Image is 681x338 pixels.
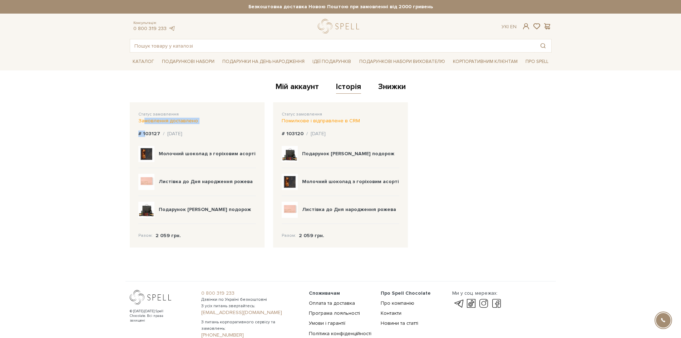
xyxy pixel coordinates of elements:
[309,310,360,316] a: Програма лояльності
[299,232,324,239] b: 2 059 грн.
[302,178,399,185] b: Молочний шоколад з горіховим асорті
[159,178,253,185] b: Листівка до Дня народження рожева
[535,39,551,52] button: Пошук товару у каталозі
[309,320,345,326] a: Умови і гарантії
[168,25,176,31] a: telegram
[302,151,394,157] b: Подарунок [PERSON_NAME] подорож
[219,56,307,67] a: Подарунки на День народження
[381,310,401,316] a: Контакти
[356,55,448,68] a: Подарункові набори вихователю
[309,300,355,306] a: Оплата та доставка
[381,320,418,326] a: Новини та статті
[378,82,406,94] a: Знижки
[130,56,157,67] a: Каталог
[138,131,160,137] b: # 103127
[282,118,399,124] div: Помилкове і відправлене в CRM
[276,82,319,94] a: Мій аккаунт
[282,174,298,190] img: Молочний шоколад з горіховим асорті
[201,309,300,316] a: [EMAIL_ADDRESS][DOMAIN_NAME]
[318,19,362,34] a: logo
[201,319,300,332] span: З питань корпоративного сервісу та замовлень:
[138,112,179,117] span: Статус замовлення
[201,303,300,309] span: З усіх питань звертайтесь:
[138,146,154,162] img: Молочний шоколад з горіховим асорті
[502,24,517,30] div: Ук
[490,299,503,308] a: facebook
[452,299,464,308] a: telegram
[133,21,176,25] span: Консультація:
[138,232,153,239] span: Разом:
[130,4,552,10] strong: Безкоштовна доставка Новою Поштою при замовленні від 2000 гривень
[381,290,431,296] span: Про Spell Chocolate
[156,232,181,239] b: 2 059 грн.
[310,56,354,67] a: Ідеї подарунків
[130,39,535,52] input: Пошук товару у каталозі
[163,131,182,137] div: / [DATE]
[381,300,414,306] a: Про компанію
[282,202,298,218] img: Листівка до Дня народження рожева
[130,309,178,323] div: © [DATE]-[DATE] Spell Chocolate. Всі права захищені
[478,299,490,308] a: instagram
[282,131,304,137] b: # 103120
[282,232,296,239] span: Разом:
[159,151,256,157] b: Молочний шоколад з горіховим асорті
[282,146,298,162] img: Подарунок Сирна подорож
[309,290,340,296] span: Споживачам
[508,24,509,30] span: |
[452,290,502,297] div: Ми у соц. мережах:
[201,290,300,297] a: 0 800 319 233
[201,297,300,303] span: Дзвінки по Україні безкоштовні
[138,202,154,218] img: Подарунок Сирна подорож
[465,299,477,308] a: tik-tok
[523,56,551,67] a: Про Spell
[159,56,217,67] a: Подарункові набори
[133,25,167,31] a: 0 800 319 233
[309,330,371,337] a: Політика конфіденційності
[510,24,517,30] a: En
[138,174,154,190] img: Листівка до Дня народження рожева
[138,118,256,124] div: Замовлення доставлено
[336,82,361,94] a: Історія
[282,112,322,117] span: Статус замовлення
[450,55,520,68] a: Корпоративним клієнтам
[302,206,396,212] b: Листівка до Дня народження рожева
[306,131,326,137] div: / [DATE]
[159,206,251,212] b: Подарунок [PERSON_NAME] подорож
